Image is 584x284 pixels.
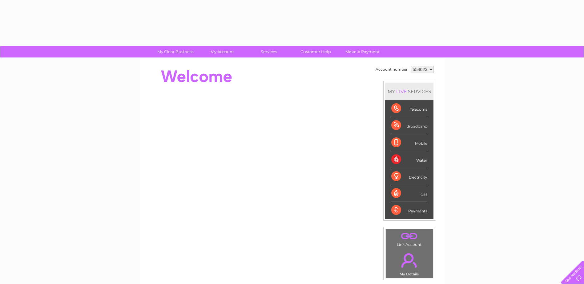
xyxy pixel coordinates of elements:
div: Payments [391,202,427,219]
a: . [387,250,431,271]
div: Mobile [391,134,427,151]
a: . [387,231,431,242]
div: MY SERVICES [385,83,433,100]
div: Telecoms [391,100,427,117]
td: Link Account [385,229,433,248]
div: Water [391,151,427,168]
div: Electricity [391,168,427,185]
div: Gas [391,185,427,202]
a: Services [244,46,294,57]
td: My Details [385,248,433,278]
a: Make A Payment [337,46,388,57]
div: Broadband [391,117,427,134]
div: LIVE [395,89,408,94]
a: Customer Help [290,46,341,57]
td: Account number [374,64,409,75]
a: My Account [197,46,248,57]
a: My Clear Business [150,46,201,57]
